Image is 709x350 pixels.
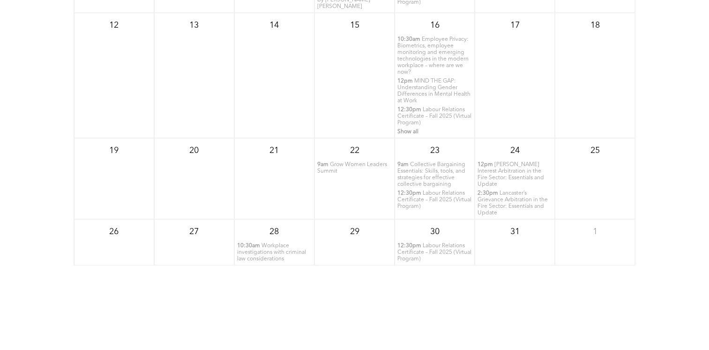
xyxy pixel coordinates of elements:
[397,190,421,197] span: 12:30pm
[266,17,283,34] p: 14
[186,142,202,159] p: 20
[397,190,471,209] span: Labour Relations Certificate – Fall 2025 (Virtual Program)
[507,223,523,240] p: 31
[478,190,498,197] span: 2:30pm
[186,17,202,34] p: 13
[587,223,604,240] p: 1
[397,78,470,104] span: MIND THE GAP: Understanding Gender Differences in Mental Health at Work
[397,78,413,84] span: 12pm
[397,243,471,262] span: Labour Relations Certificate – Fall 2025 (Virtual Program)
[587,142,604,159] p: 25
[426,17,443,34] p: 16
[507,17,523,34] p: 17
[426,223,443,240] p: 30
[397,36,420,43] span: 10:30am
[237,243,260,249] span: 10:30am
[397,162,465,187] span: Collective Bargaining Essentials: Skills, tools, and strategies for effective collective bargaining
[346,17,363,34] p: 15
[397,161,409,168] span: 9am
[397,37,469,75] span: Employee Privacy: Biometrics, employee monitoring and emerging technologies in the modern workpla...
[397,107,421,113] span: 12:30pm
[478,161,493,168] span: 12pm
[346,223,363,240] p: 29
[587,17,604,34] p: 18
[397,243,421,249] span: 12:30pm
[186,223,202,240] p: 27
[266,142,283,159] p: 21
[237,243,306,262] span: Workplace investigations with criminal law considerations
[397,107,471,126] span: Labour Relations Certificate – Fall 2025 (Virtual Program)
[426,142,443,159] p: 23
[105,17,122,34] p: 12
[478,190,548,216] span: Lancaster’s Grievance Arbitration in the Fire Sector: Essentials and Update
[105,223,122,240] p: 26
[346,142,363,159] p: 22
[478,162,544,187] span: [PERSON_NAME] Interest Arbitration in the Fire Sector: Essentials and Update
[317,161,328,168] span: 9am
[317,162,387,174] span: Grow Women Leaders Summit
[397,129,418,135] span: Show all
[105,142,122,159] p: 19
[507,142,523,159] p: 24
[266,223,283,240] p: 28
